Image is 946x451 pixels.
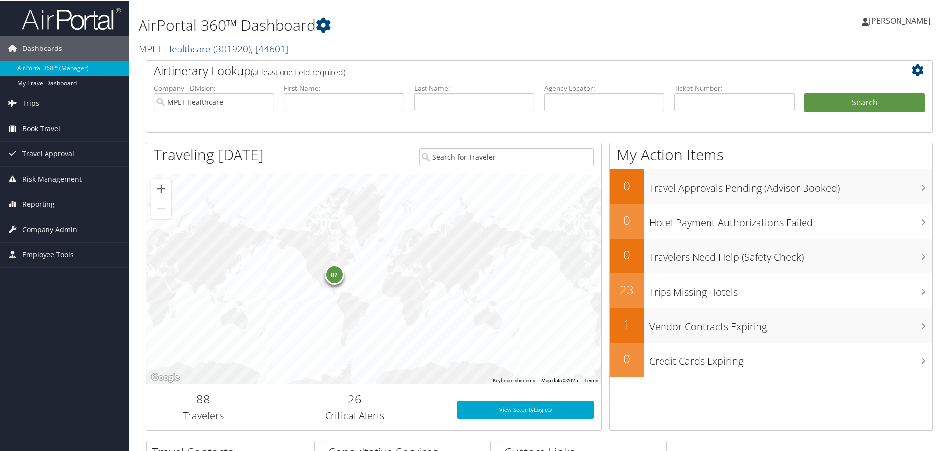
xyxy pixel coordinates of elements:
[22,141,74,165] span: Travel Approval
[22,35,62,60] span: Dashboards
[151,198,171,218] button: Zoom out
[154,390,253,406] h2: 88
[541,377,578,382] span: Map data ©2025
[457,400,594,418] a: View SecurityLogic®
[154,61,859,78] h2: Airtinerary Lookup
[414,82,534,92] label: Last Name:
[22,191,55,216] span: Reporting
[22,242,74,266] span: Employee Tools
[251,41,288,54] span: , [ 44601 ]
[151,178,171,198] button: Zoom in
[649,279,932,298] h3: Trips Missing Hotels
[251,66,345,77] span: (at least one field required)
[649,349,932,367] h3: Credit Cards Expiring
[154,408,253,422] h3: Travelers
[610,350,644,366] h2: 0
[610,211,644,228] h2: 0
[268,390,442,406] h2: 26
[419,147,594,165] input: Search for Traveler
[493,376,535,383] button: Keyboard shortcuts
[149,370,182,383] a: Open this area in Google Maps (opens a new window)
[674,82,795,92] label: Ticket Number:
[139,41,288,54] a: MPLT Healthcare
[610,342,932,376] a: 0Credit Cards Expiring
[154,82,274,92] label: Company - Division:
[325,264,344,284] div: 87
[649,314,932,333] h3: Vendor Contracts Expiring
[649,175,932,194] h3: Travel Approvals Pending (Advisor Booked)
[584,377,598,382] a: Terms (opens in new tab)
[284,82,404,92] label: First Name:
[22,216,77,241] span: Company Admin
[610,246,644,262] h2: 0
[804,92,925,112] button: Search
[22,166,82,191] span: Risk Management
[610,144,932,164] h1: My Action Items
[610,203,932,238] a: 0Hotel Payment Authorizations Failed
[22,6,121,30] img: airportal-logo.png
[610,168,932,203] a: 0Travel Approvals Pending (Advisor Booked)
[610,315,644,332] h2: 1
[22,115,60,140] span: Book Travel
[610,280,644,297] h2: 23
[610,272,932,307] a: 23Trips Missing Hotels
[268,408,442,422] h3: Critical Alerts
[610,176,644,193] h2: 0
[544,82,664,92] label: Agency Locator:
[610,307,932,342] a: 1Vendor Contracts Expiring
[154,144,264,164] h1: Traveling [DATE]
[22,90,39,115] span: Trips
[213,41,251,54] span: ( 301920 )
[149,370,182,383] img: Google
[610,238,932,272] a: 0Travelers Need Help (Safety Check)
[139,14,673,35] h1: AirPortal 360™ Dashboard
[869,14,930,25] span: [PERSON_NAME]
[862,5,940,35] a: [PERSON_NAME]
[649,210,932,229] h3: Hotel Payment Authorizations Failed
[649,245,932,263] h3: Travelers Need Help (Safety Check)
